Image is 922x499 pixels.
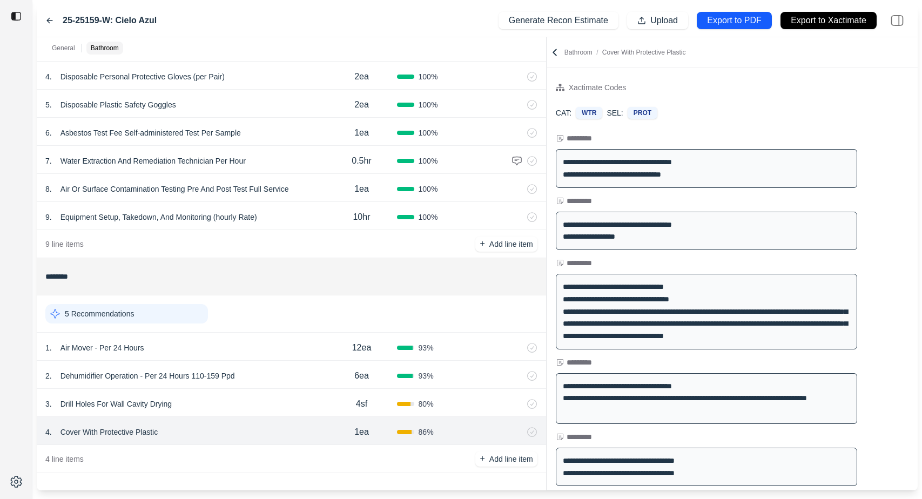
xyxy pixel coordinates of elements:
p: Export to Xactimate [791,15,866,27]
p: Export to PDF [707,15,761,27]
button: Export to PDF [697,12,772,29]
button: Upload [627,12,688,29]
p: Generate Recon Estimate [509,15,608,27]
button: Export to Xactimate [780,12,877,29]
img: toggle sidebar [11,11,22,22]
button: Generate Recon Estimate [499,12,618,29]
label: 25-25159-W: Cielo Azul [63,14,157,27]
p: Upload [650,15,678,27]
img: right-panel.svg [885,9,909,32]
